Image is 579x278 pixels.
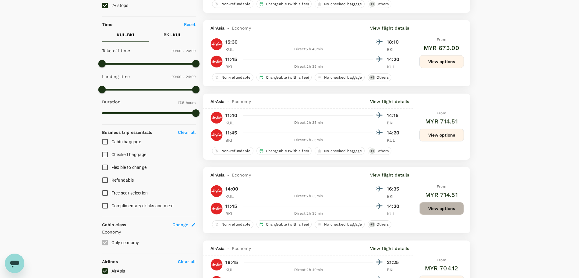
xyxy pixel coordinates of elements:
span: + 1 [369,222,375,227]
img: AK [210,38,223,50]
p: 18:10 [387,38,402,46]
p: Time [102,21,113,27]
span: Changeable (with a fee) [263,2,311,7]
p: Reset [184,21,196,27]
span: Non-refundable [219,2,253,7]
p: View flight details [370,25,409,31]
span: Non-refundable [219,222,253,227]
div: Non-refundable [212,147,253,155]
span: - [225,245,232,251]
strong: Business trip essentials [102,130,152,135]
p: Duration [102,99,121,105]
p: 11:45 [225,56,237,63]
span: Only economy [111,240,139,245]
span: Others [374,75,391,80]
div: +1Others [368,147,391,155]
p: 21:25 [387,259,402,266]
span: AirAsia [210,25,225,31]
div: Direct , 2h 35min [244,64,373,70]
h6: MYR 714.51 [425,190,458,200]
span: - [225,25,232,31]
p: KUL [387,211,402,217]
p: BKI - KUL [164,32,181,38]
span: Economy [232,25,251,31]
span: 00:00 - 24:00 [171,49,196,53]
p: BKI [387,267,402,273]
span: Changeable (with a fee) [263,222,311,227]
span: Change [172,222,189,228]
span: Flexible to change [111,165,147,170]
p: BKI [225,211,241,217]
span: 2+ stops [111,3,129,8]
button: View options [419,129,464,141]
p: 14:15 [387,112,402,119]
div: Direct , 2h 35min [244,193,373,199]
span: AirAsia [210,245,225,251]
div: Non-refundable [212,220,253,228]
div: Direct , 2h 40min [244,267,373,273]
span: From [437,258,446,262]
p: KUL [387,137,402,143]
div: No checked baggage [315,147,365,155]
span: No checked baggage [322,75,364,80]
p: BKI [225,137,241,143]
p: BKI [387,193,402,199]
p: Clear all [178,258,196,265]
span: Economy [232,245,251,251]
span: Changeable (with a fee) [263,148,311,154]
span: Cabin baggage [111,139,141,144]
span: Non-refundable [219,75,253,80]
span: Free seat selection [111,191,148,195]
span: AirAsia [111,269,125,273]
p: 11:45 [225,129,237,137]
div: Changeable (with a fee) [256,147,312,155]
div: No checked baggage [315,73,365,81]
span: - [225,98,232,105]
p: KUL [225,120,241,126]
span: Changeable (with a fee) [263,75,311,80]
span: + 1 [369,2,375,7]
span: From [437,184,446,189]
p: 18:45 [225,259,238,266]
p: 14:20 [387,129,402,137]
span: Complimentary drinks and meal [111,203,173,208]
img: AK [210,112,223,124]
span: Others [374,222,391,227]
button: View options [419,202,464,215]
span: Refundable [111,178,134,183]
strong: Airlines [102,259,118,264]
p: View flight details [370,172,409,178]
strong: Cabin class [102,222,126,227]
span: No checked baggage [322,222,364,227]
p: Take off time [102,48,130,54]
p: KUL [225,46,241,52]
p: KUL [387,64,402,70]
p: Economy [102,229,196,235]
div: Changeable (with a fee) [256,73,312,81]
div: +1Others [368,220,391,228]
div: Direct , 2h 35min [244,211,373,217]
p: KUL - BKI [117,32,134,38]
span: No checked baggage [322,2,364,7]
p: 14:20 [387,203,402,210]
p: 14:20 [387,56,402,63]
span: 00:00 - 24:00 [171,75,196,79]
h6: MYR 704.12 [425,263,458,273]
h6: MYR 673.00 [424,43,460,53]
img: AK [210,129,223,141]
p: BKI [225,64,241,70]
p: Clear all [178,129,196,135]
p: View flight details [370,245,409,251]
img: AK [210,185,223,197]
img: AK [210,202,223,215]
div: Changeable (with a fee) [256,220,312,228]
span: Economy [232,172,251,178]
span: AirAsia [210,172,225,178]
div: Non-refundable [212,73,253,81]
span: 17.5 hours [178,101,196,105]
p: BKI [387,46,402,52]
span: Others [374,2,391,7]
span: Non-refundable [219,148,253,154]
p: 16:35 [387,185,402,193]
p: 11:45 [225,203,237,210]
